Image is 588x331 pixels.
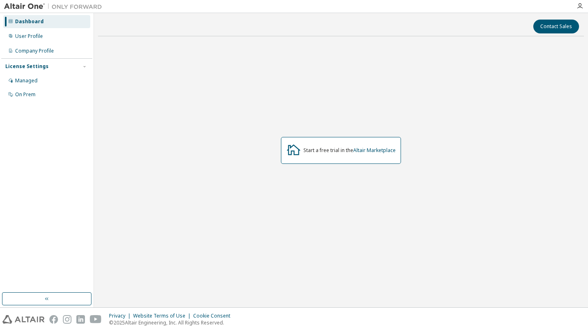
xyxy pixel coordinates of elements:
[15,48,54,54] div: Company Profile
[15,77,38,84] div: Managed
[63,315,71,324] img: instagram.svg
[109,313,133,319] div: Privacy
[4,2,106,11] img: Altair One
[5,63,49,70] div: License Settings
[533,20,579,33] button: Contact Sales
[49,315,58,324] img: facebook.svg
[76,315,85,324] img: linkedin.svg
[303,147,396,154] div: Start a free trial in the
[193,313,235,319] div: Cookie Consent
[15,18,44,25] div: Dashboard
[90,315,102,324] img: youtube.svg
[133,313,193,319] div: Website Terms of Use
[2,315,45,324] img: altair_logo.svg
[15,33,43,40] div: User Profile
[15,91,36,98] div: On Prem
[109,319,235,326] p: © 2025 Altair Engineering, Inc. All Rights Reserved.
[353,147,396,154] a: Altair Marketplace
